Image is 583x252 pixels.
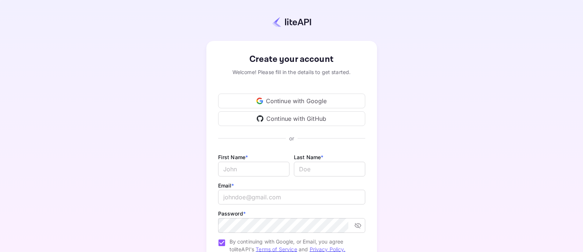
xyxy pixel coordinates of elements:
input: John [218,162,289,176]
div: Create your account [218,53,365,66]
div: Welcome! Please fill in the details to get started. [218,68,365,76]
label: First Name [218,154,248,160]
div: Continue with GitHub [218,111,365,126]
label: Last Name [294,154,324,160]
img: liteapi [272,17,311,27]
label: Email [218,182,234,189]
button: toggle password visibility [351,219,365,232]
label: Password [218,210,246,217]
div: Continue with Google [218,94,365,108]
input: johndoe@gmail.com [218,190,365,204]
input: Doe [294,162,365,176]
